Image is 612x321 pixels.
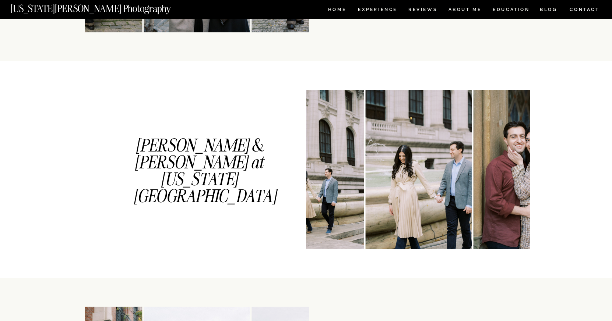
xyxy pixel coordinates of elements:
a: ABOUT ME [448,7,482,14]
a: CONTACT [569,6,600,14]
a: REVIEWS [408,7,436,14]
a: HOME [327,7,348,14]
a: Experience [358,7,397,14]
a: BLOG [540,7,558,14]
a: EDUCATION [492,7,531,14]
a: [US_STATE][PERSON_NAME] Photography [11,4,196,10]
h1: [PERSON_NAME] & [PERSON_NAME] at [US_STATE][GEOGRAPHIC_DATA] [133,137,265,186]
